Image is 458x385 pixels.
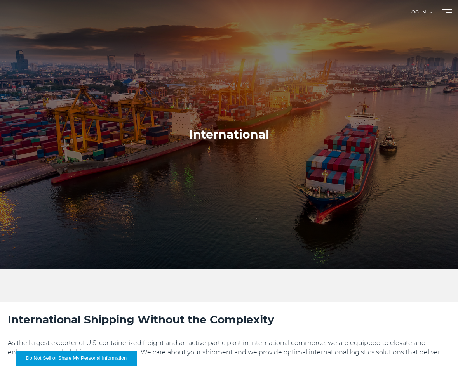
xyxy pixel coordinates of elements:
p: As the largest exporter of U.S. containerized freight and an active participant in international ... [8,338,450,357]
img: arrow [429,12,432,13]
button: Do Not Sell or Share My Personal Information [16,351,137,366]
h2: International Shipping Without the Complexity [8,312,450,327]
div: Log in [408,10,432,21]
img: kbx logo [6,8,52,35]
h1: International [189,127,269,142]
